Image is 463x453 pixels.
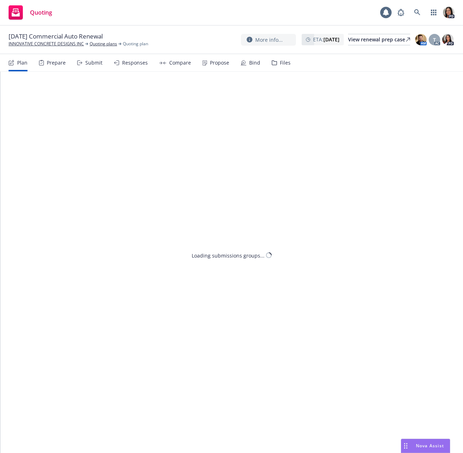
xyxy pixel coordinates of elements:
[6,2,55,22] a: Quoting
[9,32,103,41] span: [DATE] Commercial Auto Renewal
[323,36,339,43] strong: [DATE]
[30,10,52,15] span: Quoting
[249,60,260,66] div: Bind
[416,443,444,449] span: Nova Assist
[255,36,283,44] span: More info...
[9,41,84,47] a: INNOVATIVE CONCRETE DESIGNS INC
[192,251,265,259] div: Loading submissions groups...
[394,5,408,20] a: Report a Bug
[90,41,117,47] a: Quoting plans
[415,34,427,45] img: photo
[348,34,410,45] a: View renewal prep case
[427,5,441,20] a: Switch app
[241,34,296,46] button: More info...
[401,439,450,453] button: Nova Assist
[401,439,410,453] div: Drag to move
[280,60,291,66] div: Files
[17,60,27,66] div: Plan
[433,36,436,44] span: T
[47,60,66,66] div: Prepare
[313,36,339,43] span: ETA :
[443,7,454,18] img: photo
[169,60,191,66] div: Compare
[442,34,454,45] img: photo
[85,60,102,66] div: Submit
[410,5,424,20] a: Search
[123,41,148,47] span: Quoting plan
[210,60,229,66] div: Propose
[122,60,148,66] div: Responses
